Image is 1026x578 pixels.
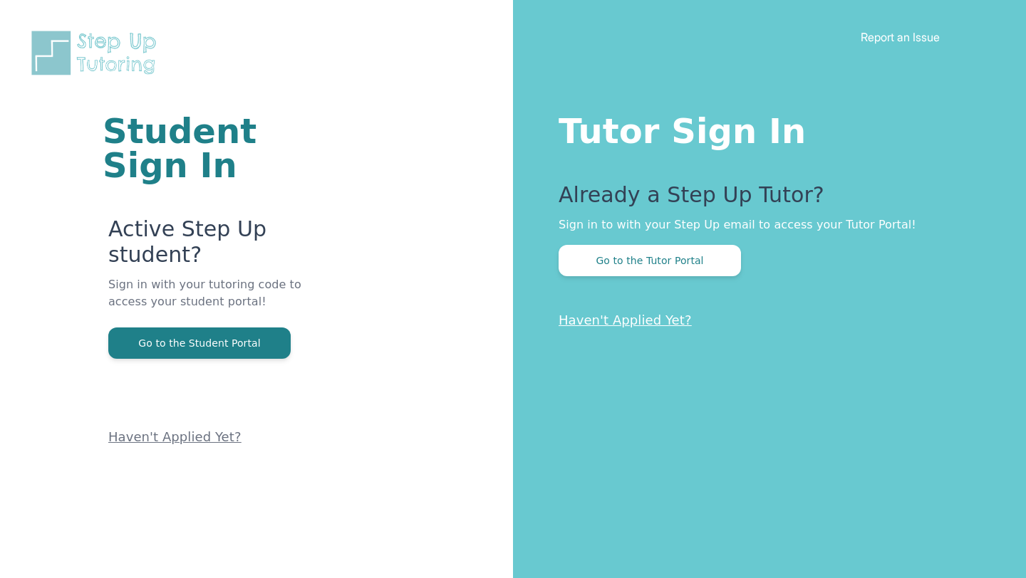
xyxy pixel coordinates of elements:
[559,182,969,216] p: Already a Step Up Tutor?
[108,276,342,327] p: Sign in with your tutoring code to access your student portal!
[559,253,741,267] a: Go to the Tutor Portal
[108,327,291,359] button: Go to the Student Portal
[108,216,342,276] p: Active Step Up student?
[108,336,291,350] a: Go to the Student Portal
[108,429,242,444] a: Haven't Applied Yet?
[28,28,165,78] img: Step Up Tutoring horizontal logo
[559,245,741,276] button: Go to the Tutor Portal
[559,216,969,233] p: Sign in to with your Step Up email to access your Tutor Portal!
[559,312,692,327] a: Haven't Applied Yet?
[559,108,969,148] h1: Tutor Sign In
[103,114,342,182] h1: Student Sign In
[861,30,940,44] a: Report an Issue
